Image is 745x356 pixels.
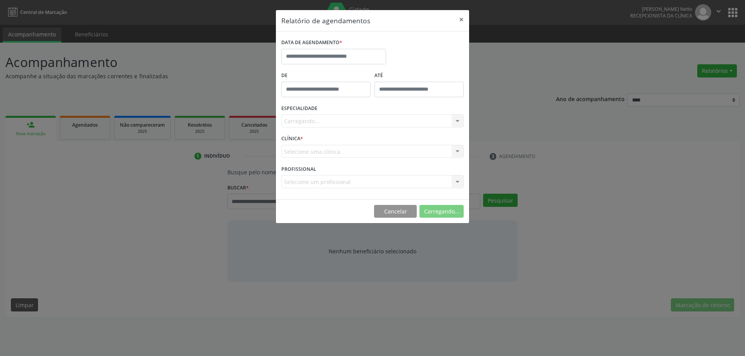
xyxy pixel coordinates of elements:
[281,37,342,49] label: DATA DE AGENDAMENTO
[281,70,371,82] label: De
[281,103,317,115] label: ESPECIALIDADE
[281,15,370,26] h5: Relatório de agendamentos
[281,163,316,175] label: PROFISSIONAL
[281,133,303,145] label: CLÍNICA
[374,205,417,218] button: Cancelar
[454,10,469,29] button: Close
[419,205,464,218] button: Carregando...
[374,70,464,82] label: ATÉ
